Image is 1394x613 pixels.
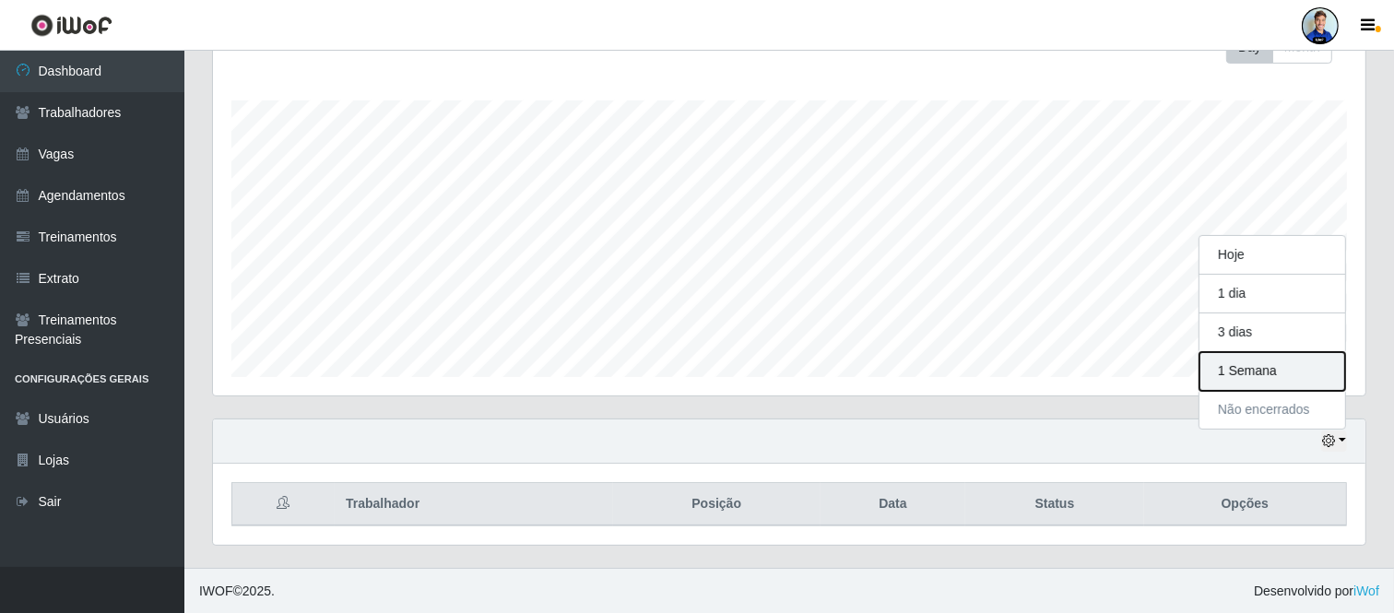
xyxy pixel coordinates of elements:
span: IWOF [199,584,233,598]
th: Status [965,483,1143,526]
button: Hoje [1199,236,1345,275]
span: Desenvolvido por [1254,582,1379,601]
button: 1 dia [1199,275,1345,313]
th: Opções [1144,483,1347,526]
a: iWof [1353,584,1379,598]
button: Não encerrados [1199,391,1345,429]
th: Trabalhador [335,483,613,526]
img: CoreUI Logo [30,14,112,37]
th: Data [821,483,965,526]
span: © 2025 . [199,582,275,601]
button: 3 dias [1199,313,1345,352]
button: 1 Semana [1199,352,1345,391]
th: Posição [613,483,821,526]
